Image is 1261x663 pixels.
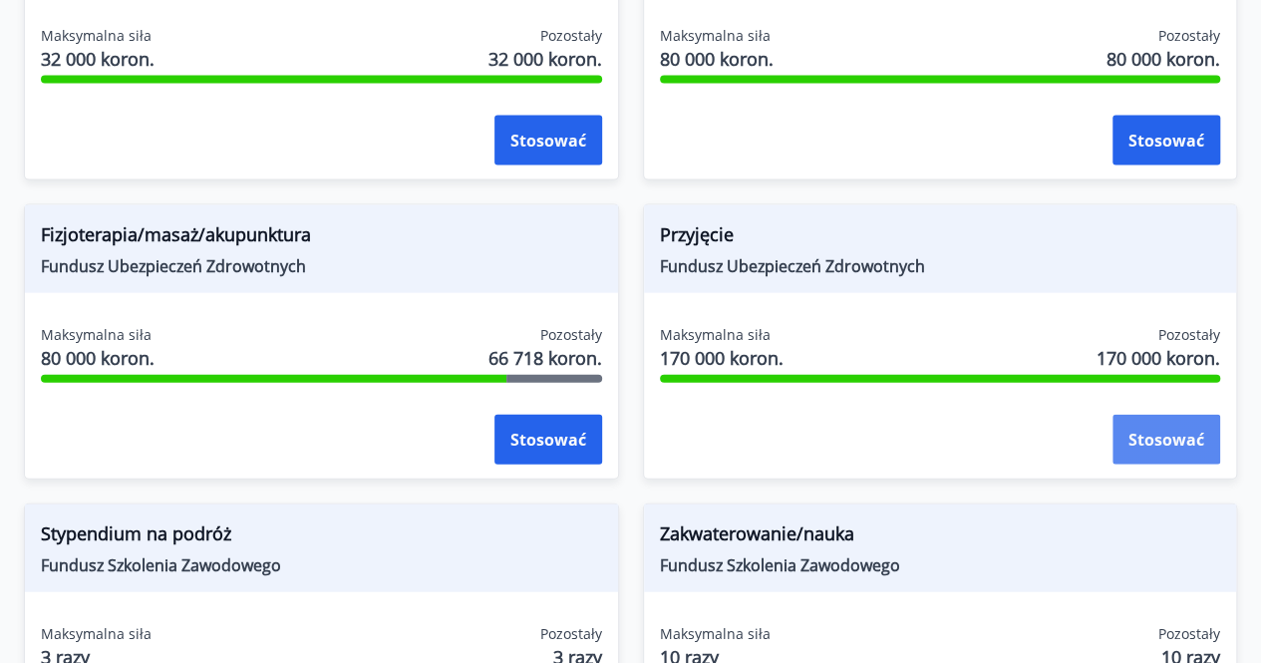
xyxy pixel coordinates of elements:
font: Maksymalna siła [660,325,771,344]
font: 80 000 koron. [660,47,774,71]
font: Pozostały [540,624,602,643]
font: Pozostały [540,325,602,344]
font: Zakwaterowanie/nauka [660,521,854,545]
button: Stosować [494,116,602,166]
font: Fundusz Ubezpieczeń Zdrowotnych [660,255,925,277]
font: Fizjoterapia/masaż/akupunktura [41,222,311,246]
font: 66 718 koron. [488,346,602,370]
font: 80 000 koron. [1106,47,1220,71]
font: Maksymalna siła [41,26,152,45]
font: Maksymalna siła [41,624,152,643]
font: Maksymalna siła [660,624,771,643]
font: Stypendium na podróż [41,521,231,545]
font: Pozostały [1158,624,1220,643]
font: 170 000 koron. [1097,346,1220,370]
font: Stosować [510,131,586,153]
font: Pozostały [1158,325,1220,344]
font: Stosować [510,430,586,452]
font: Pozostały [1158,26,1220,45]
button: Stosować [494,415,602,465]
font: Przyjęcie [660,222,734,246]
button: Stosować [1112,415,1220,465]
font: 32 000 koron. [41,47,155,71]
font: Pozostały [540,26,602,45]
font: Fundusz Ubezpieczeń Zdrowotnych [41,255,306,277]
font: Maksymalna siła [660,26,771,45]
font: Fundusz Szkolenia Zawodowego [660,554,900,576]
button: Stosować [1112,116,1220,166]
font: 32 000 koron. [488,47,602,71]
font: Stosować [1128,430,1204,452]
font: 170 000 koron. [660,346,784,370]
font: Stosować [1128,131,1204,153]
font: 80 000 koron. [41,346,155,370]
font: Fundusz Szkolenia Zawodowego [41,554,281,576]
font: Maksymalna siła [41,325,152,344]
